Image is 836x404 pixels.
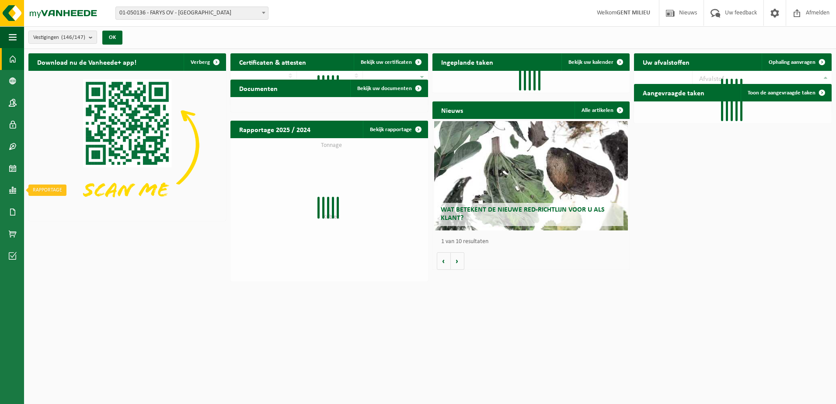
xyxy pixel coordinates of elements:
[363,121,427,138] a: Bekijk rapportage
[61,35,85,40] count: (146/147)
[230,121,319,138] h2: Rapportage 2025 / 2024
[102,31,122,45] button: OK
[432,53,502,70] h2: Ingeplande taken
[437,252,451,270] button: Vorige
[115,7,268,20] span: 01-050136 - FARYS OV - GENT
[451,252,464,270] button: Volgende
[741,84,831,101] a: Toon de aangevraagde taken
[434,121,628,230] a: Wat betekent de nieuwe RED-richtlijn voor u als klant?
[28,71,226,219] img: Download de VHEPlus App
[191,59,210,65] span: Verberg
[441,206,605,222] span: Wat betekent de nieuwe RED-richtlijn voor u als klant?
[116,7,268,19] span: 01-050136 - FARYS OV - GENT
[634,53,698,70] h2: Uw afvalstoffen
[748,90,815,96] span: Toon de aangevraagde taken
[28,53,145,70] h2: Download nu de Vanheede+ app!
[357,86,412,91] span: Bekijk uw documenten
[28,31,97,44] button: Vestigingen(146/147)
[230,80,286,97] h2: Documenten
[617,10,650,16] strong: GENT MILIEU
[634,84,713,101] h2: Aangevraagde taken
[769,59,815,65] span: Ophaling aanvragen
[361,59,412,65] span: Bekijk uw certificaten
[568,59,613,65] span: Bekijk uw kalender
[441,239,626,245] p: 1 van 10 resultaten
[575,101,629,119] a: Alle artikelen
[354,53,427,71] a: Bekijk uw certificaten
[350,80,427,97] a: Bekijk uw documenten
[184,53,225,71] button: Verberg
[230,53,315,70] h2: Certificaten & attesten
[33,31,85,44] span: Vestigingen
[432,101,472,118] h2: Nieuws
[561,53,629,71] a: Bekijk uw kalender
[762,53,831,71] a: Ophaling aanvragen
